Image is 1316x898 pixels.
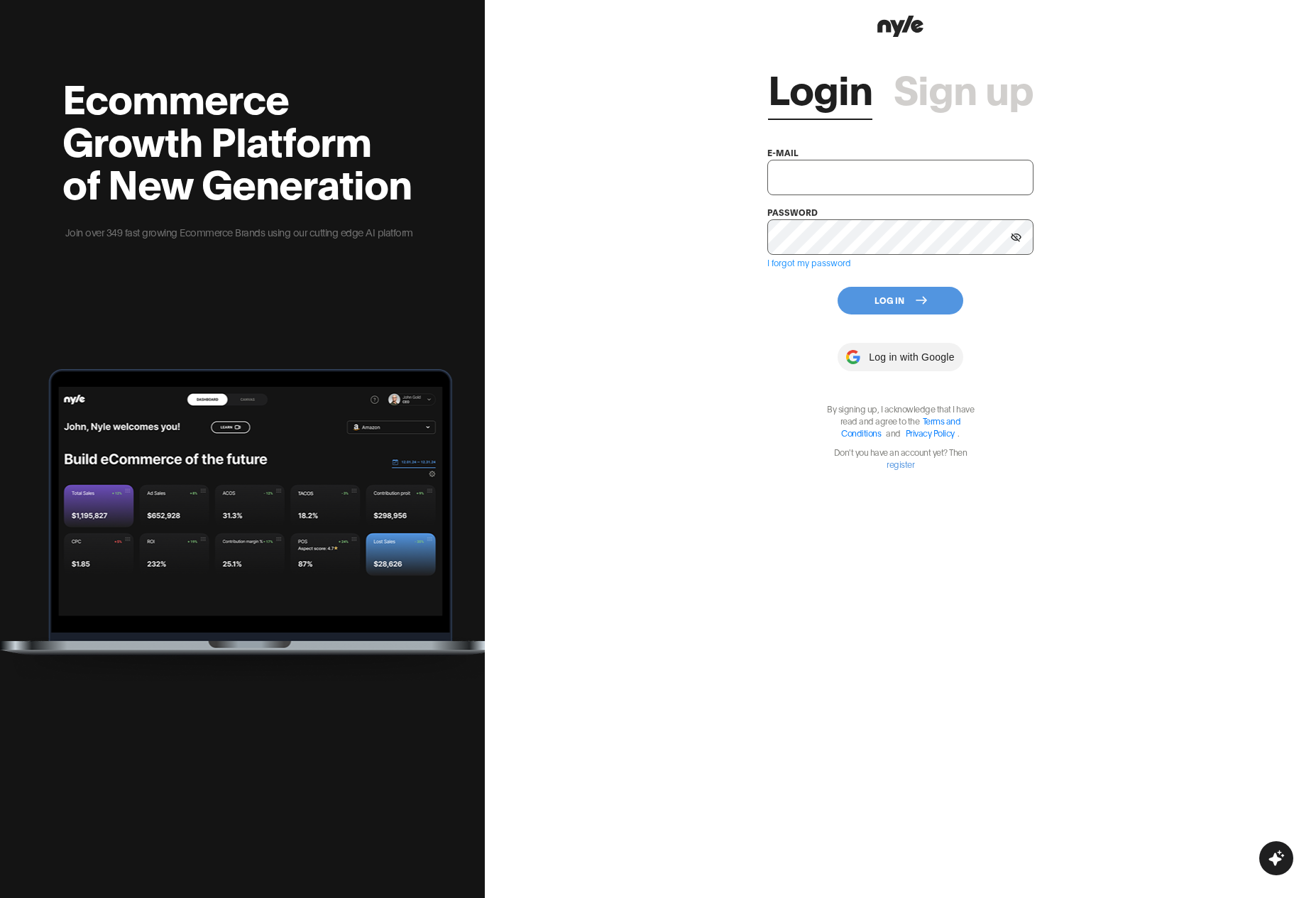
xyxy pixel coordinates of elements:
[887,459,914,469] a: register
[768,66,872,109] a: Login
[62,224,415,240] p: Join over 349 fast growing Ecommerce Brands using our cutting edge AI platform
[838,343,963,371] button: Log in with Google
[819,403,982,439] p: By signing up, I acknowledge that I have read and agree to the .
[841,415,960,438] a: Terms and Conditions
[882,427,904,438] span: and
[767,147,799,158] label: e-mail
[894,66,1033,109] a: Sign up
[906,427,955,438] a: Privacy Policy
[62,75,415,203] h2: Ecommerce Growth Platform of New Generation
[838,287,963,314] button: Log In
[767,257,851,268] a: I forgot my password
[819,446,982,470] p: Don't you have an account yet? Then
[767,207,818,217] label: password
